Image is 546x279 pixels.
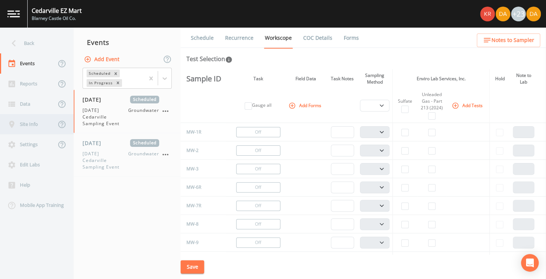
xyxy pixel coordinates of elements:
td: MW-9 [181,233,226,252]
th: Task Notes [328,69,357,88]
div: In Progress [87,79,114,87]
div: Kristine Romanik [480,7,495,21]
span: [DATE] [83,139,106,147]
a: Forms [343,28,360,48]
span: Scheduled [130,96,159,103]
a: Workscope [264,28,293,49]
th: Note to Lab [510,69,537,88]
div: David A Olpere [495,7,511,21]
img: logo [7,10,20,17]
div: Unleaded Gas - Part 213 (2024) [420,91,444,111]
span: [DATE] Cedarville Sampling Event [83,151,128,170]
td: MW-2 [181,141,226,160]
a: COC Details [302,28,333,48]
button: Save [181,260,204,274]
a: [DATE]Scheduled[DATE] Cedarville Sampling EventGroundwater [74,133,181,177]
div: Events [74,33,181,52]
a: Recurrence [224,28,255,48]
img: e87f1c0e44c1658d59337c30f0e43455 [496,7,510,21]
td: MW-3 [181,160,226,178]
span: Notes to Sampler [491,36,534,45]
th: Field Data [283,69,328,88]
button: Off [236,164,280,174]
span: Groundwater [128,107,159,127]
img: 9a4c6f9530af67ee54a4b0b5594f06ff [480,7,495,21]
div: Sulfate [396,98,414,105]
th: Task [233,69,284,88]
button: Off [236,182,280,193]
div: Cedarville EZ Mart [32,6,82,15]
button: Add Event [83,53,122,66]
td: MW-7R [181,197,226,215]
th: Enviro Lab Services, Inc. [393,69,490,88]
div: +23 [511,7,526,21]
span: [DATE] [83,96,106,103]
span: Groundwater [128,151,159,170]
td: MW-6R [181,178,226,197]
th: Hold [489,69,510,88]
div: Test Selection [186,54,232,63]
button: Off [236,237,280,248]
button: Off [236,145,280,156]
div: Blarney Castle Oil Co. [32,15,82,22]
button: Off [236,201,280,211]
div: Remove Scheduled [112,70,120,77]
label: Gauge all [252,102,272,109]
div: Scheduled [87,70,112,77]
button: Off [236,127,280,137]
th: Sampling Method [357,69,393,88]
td: MW-8 [181,215,226,233]
button: Add Tests [450,99,485,112]
img: e87f1c0e44c1658d59337c30f0e43455 [526,7,541,21]
div: Remove In Progress [114,79,122,87]
span: Scheduled [130,139,159,147]
span: [DATE] Cedarville Sampling Event [83,107,128,127]
td: MW-1R [181,123,226,141]
th: Sample ID [181,69,226,88]
button: Off [236,219,280,229]
td: MW-10 [181,252,226,270]
div: Open Intercom Messenger [521,254,539,272]
a: [DATE]Scheduled[DATE] Cedarville Sampling EventGroundwater [74,90,181,133]
button: Notes to Sampler [477,33,540,47]
svg: In this section you'll be able to select the analytical test to run, based on the media type, and... [225,56,232,63]
button: Add Forms [287,99,324,112]
a: Schedule [190,28,215,48]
